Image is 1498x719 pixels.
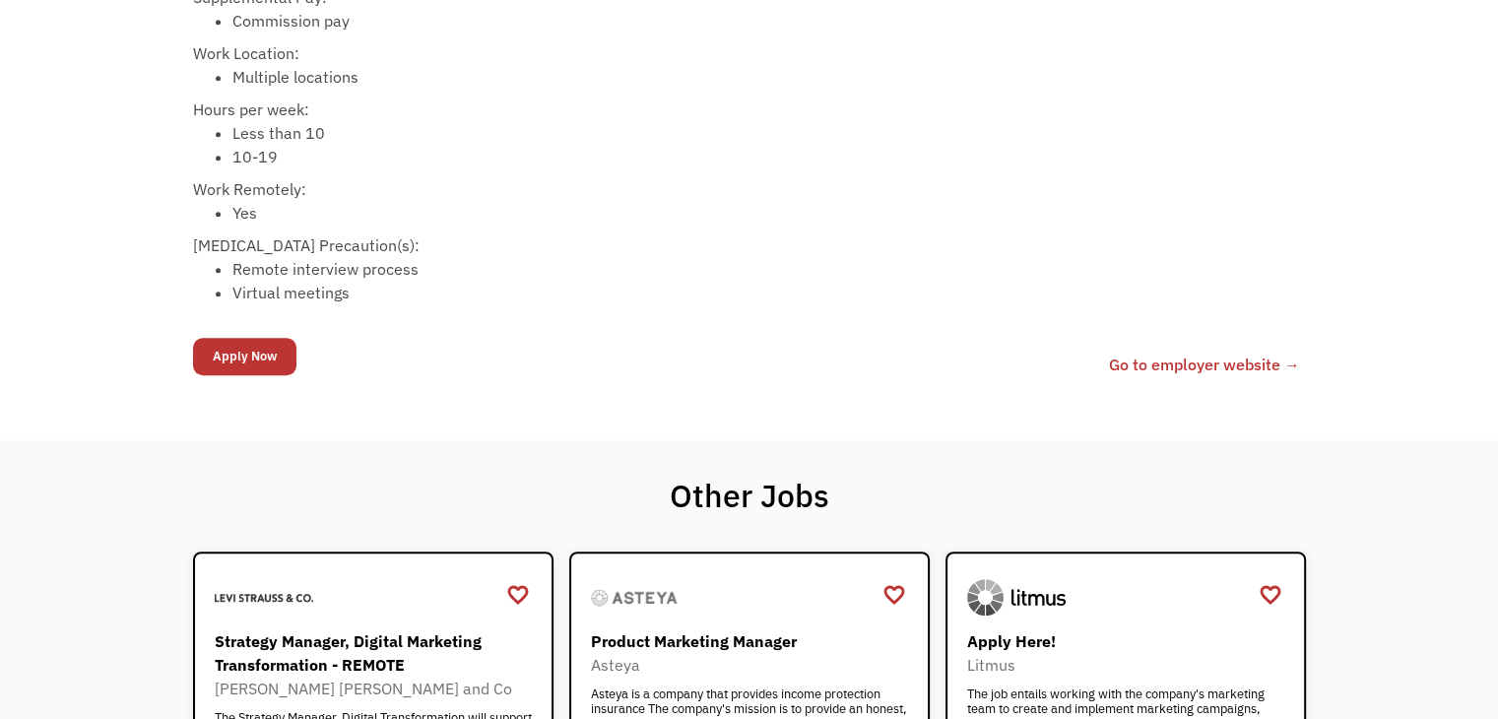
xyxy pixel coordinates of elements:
[232,9,1306,33] li: Commission pay
[232,121,1306,145] li: Less than 10
[232,65,1306,89] li: Multiple locations
[193,333,296,380] form: Email Form
[193,98,1306,121] div: Hours per week:
[1109,353,1300,376] a: Go to employer website →
[232,281,1306,304] li: Virtual meetings
[967,653,1289,677] div: Litmus
[506,580,530,610] a: favorite_border
[193,338,296,375] input: Apply Now
[967,573,1066,622] img: Litmus
[232,201,1306,225] li: Yes
[967,629,1289,653] div: Apply Here!
[215,573,313,622] img: Levi Strauss and Co
[215,677,537,700] div: [PERSON_NAME] [PERSON_NAME] and Co
[591,629,913,653] div: Product Marketing Manager
[232,145,1306,168] li: 10-19
[193,233,1306,257] div: [MEDICAL_DATA] Precaution(s):
[193,41,1306,65] div: Work Location:
[882,580,906,610] a: favorite_border
[232,257,1306,281] li: Remote interview process
[591,573,679,622] img: Asteya
[193,177,1306,201] div: Work Remotely:
[1259,580,1282,610] a: favorite_border
[591,653,913,677] div: Asteya
[215,629,537,677] div: Strategy Manager, Digital Marketing Transformation - REMOTE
